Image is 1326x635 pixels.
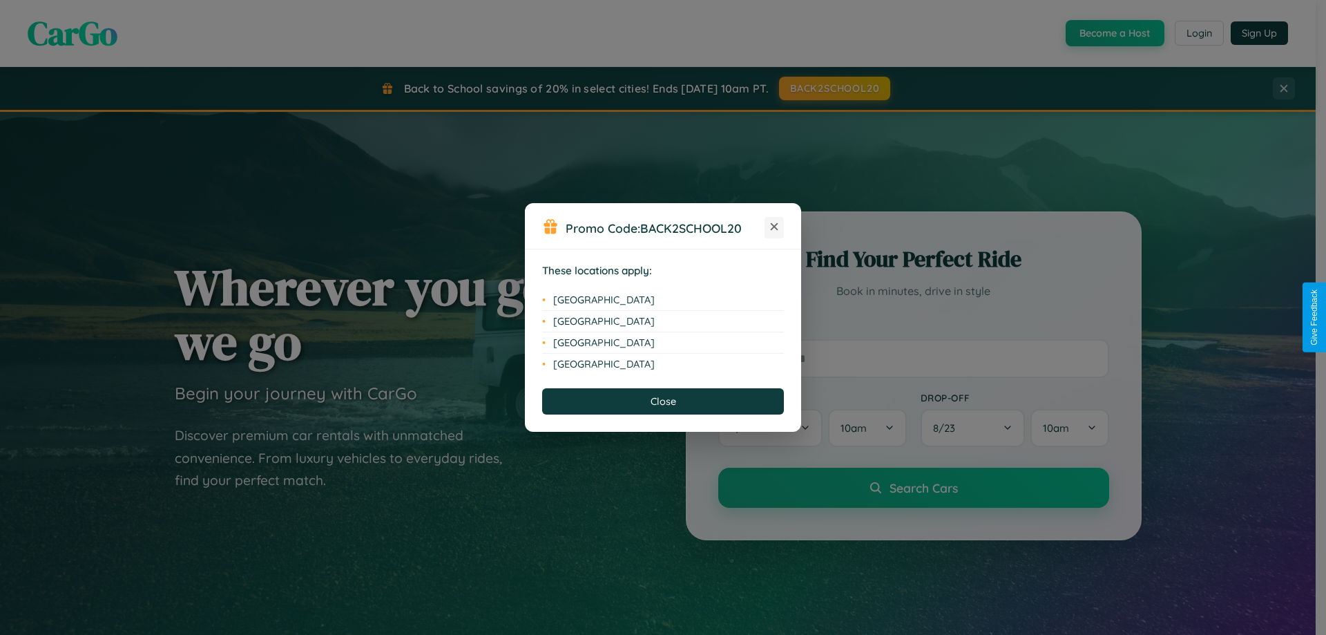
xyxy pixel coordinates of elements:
li: [GEOGRAPHIC_DATA] [542,354,784,375]
li: [GEOGRAPHIC_DATA] [542,332,784,354]
strong: These locations apply: [542,264,652,277]
li: [GEOGRAPHIC_DATA] [542,311,784,332]
b: BACK2SCHOOL20 [640,220,742,236]
li: [GEOGRAPHIC_DATA] [542,290,784,311]
button: Close [542,388,784,415]
h3: Promo Code: [566,220,765,236]
div: Give Feedback [1309,290,1319,345]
